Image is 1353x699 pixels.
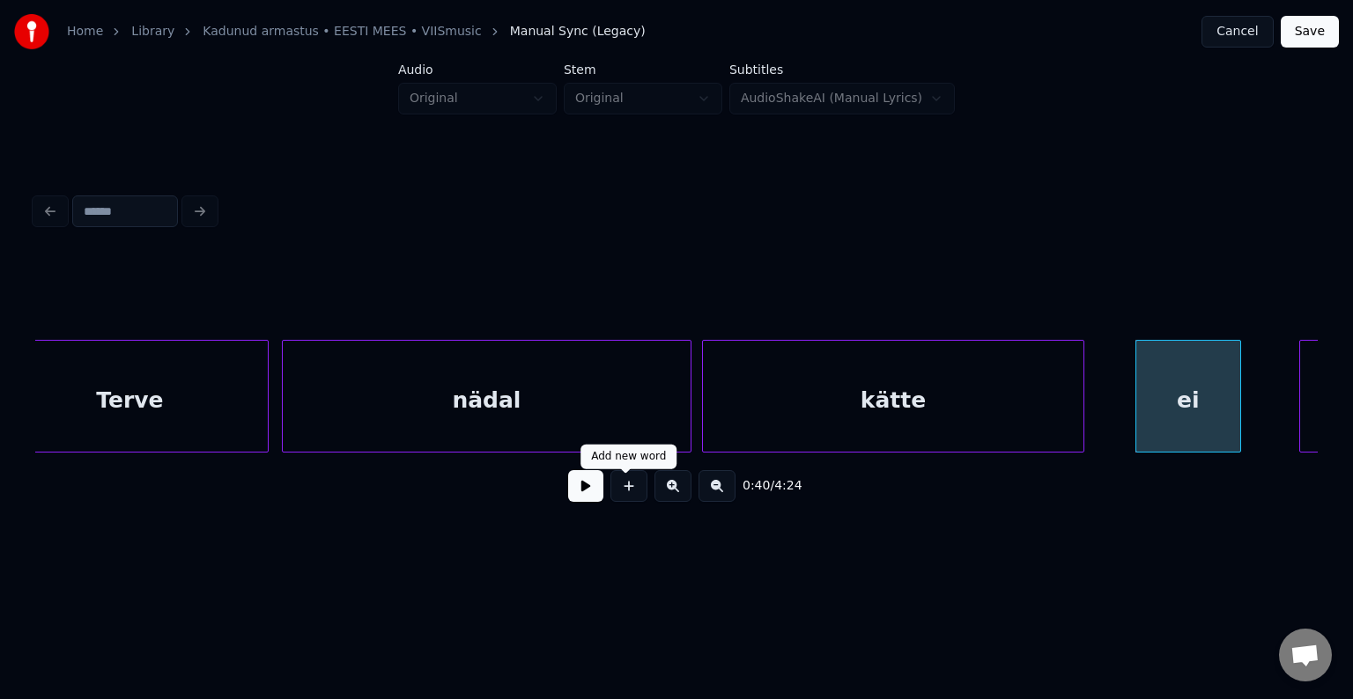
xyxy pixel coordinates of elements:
[1279,629,1332,681] a: Open chat
[743,477,770,495] span: 0:40
[1281,16,1339,48] button: Save
[774,477,802,495] span: 4:24
[510,23,646,40] span: Manual Sync (Legacy)
[743,477,785,495] div: /
[131,23,174,40] a: Library
[1201,16,1273,48] button: Cancel
[203,23,481,40] a: Kadunud armastus • EESTI MEES • VIISmusic
[729,63,955,76] label: Subtitles
[398,63,557,76] label: Audio
[14,14,49,49] img: youka
[67,23,103,40] a: Home
[564,63,722,76] label: Stem
[67,23,646,40] nav: breadcrumb
[591,450,666,464] div: Add new word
